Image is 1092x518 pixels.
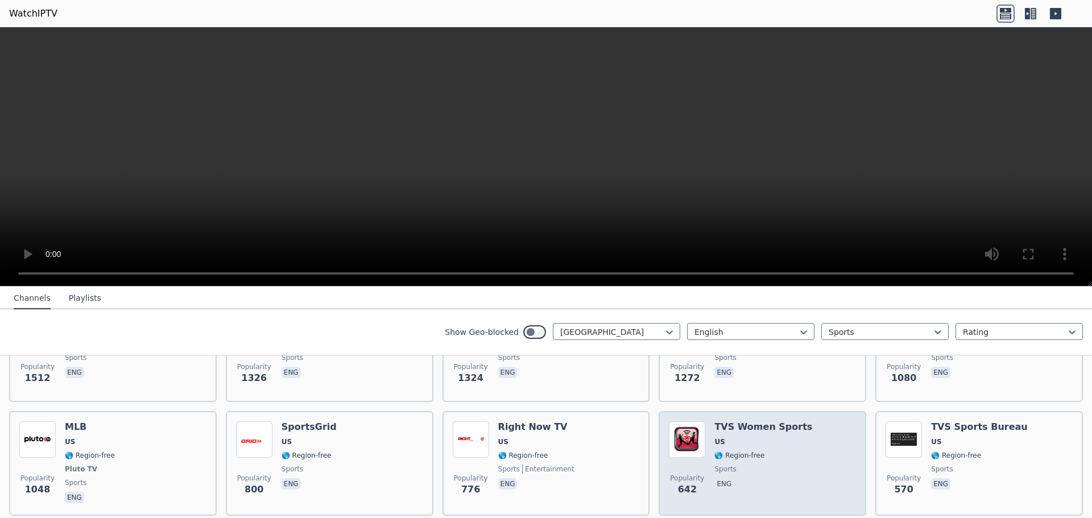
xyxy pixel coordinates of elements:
span: US [931,437,941,446]
span: sports [931,353,953,362]
h6: Right Now TV [498,421,574,433]
span: Popularity [20,362,55,371]
span: US [498,437,508,446]
span: sports [931,465,953,474]
p: eng [931,478,950,490]
span: 776 [461,483,480,496]
span: 🌎 Region-free [498,451,548,460]
span: 1272 [675,371,700,385]
span: US [282,437,292,446]
span: 🌎 Region-free [65,451,115,460]
h6: SportsGrid [282,421,337,433]
h6: TVS Women Sports [714,421,812,433]
span: 1080 [891,371,917,385]
p: eng [714,367,734,378]
p: eng [714,478,734,490]
span: 🌎 Region-free [714,451,764,460]
span: 642 [678,483,697,496]
span: Popularity [670,362,704,371]
span: 🌎 Region-free [282,451,332,460]
p: eng [65,367,84,378]
p: eng [498,478,518,490]
h6: TVS Sports Bureau [931,421,1028,433]
span: 570 [894,483,913,496]
span: Pluto TV [65,465,97,474]
span: sports [714,353,736,362]
span: sports [282,353,303,362]
label: Show Geo-blocked [445,326,519,338]
span: 1324 [458,371,483,385]
span: Popularity [454,362,488,371]
span: US [65,437,75,446]
img: SportsGrid [236,421,272,458]
span: Popularity [454,474,488,483]
span: Popularity [887,362,921,371]
span: 🌎 Region-free [931,451,981,460]
h6: MLB [65,421,115,433]
span: Popularity [237,474,271,483]
span: sports [65,478,86,487]
span: Popularity [670,474,704,483]
span: 1512 [25,371,51,385]
span: Popularity [887,474,921,483]
a: WatchIPTV [9,7,57,20]
span: 800 [245,483,263,496]
span: Popularity [237,362,271,371]
span: sports [498,465,520,474]
span: sports [498,353,520,362]
img: TVS Sports Bureau [886,421,922,458]
span: sports [282,465,303,474]
span: sports [714,465,736,474]
p: eng [931,367,950,378]
p: eng [282,367,301,378]
p: eng [282,478,301,490]
span: 1326 [242,371,267,385]
img: TVS Women Sports [669,421,705,458]
p: eng [65,492,84,503]
p: eng [498,367,518,378]
span: US [714,437,725,446]
button: Channels [14,288,51,309]
img: MLB [19,421,56,458]
span: entertainment [522,465,574,474]
span: sports [65,353,86,362]
span: Popularity [20,474,55,483]
img: Right Now TV [453,421,489,458]
span: 1048 [25,483,51,496]
button: Playlists [69,288,101,309]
